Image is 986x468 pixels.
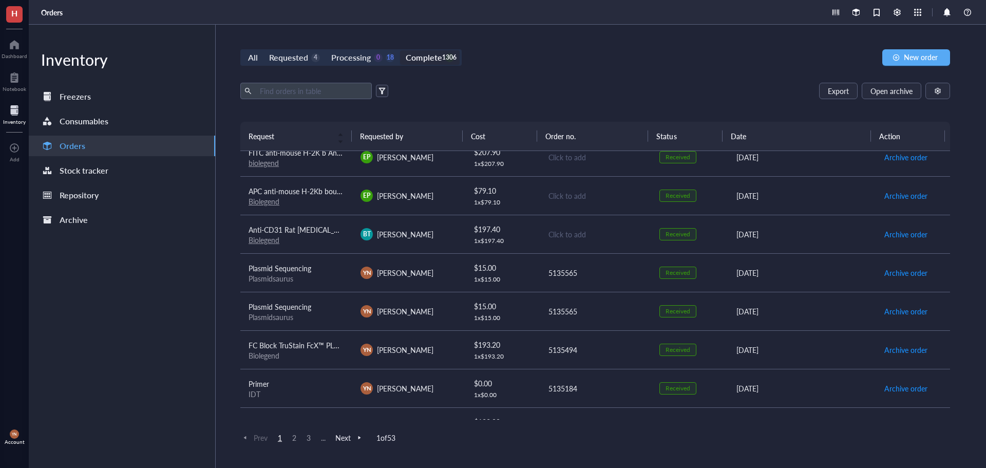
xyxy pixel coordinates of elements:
div: Received [666,192,690,200]
div: 5135565 [548,267,643,278]
div: Archive [60,213,88,227]
div: Received [666,346,690,354]
a: Inventory [3,102,26,125]
div: 5135184 [548,383,643,394]
a: Orders [29,136,215,156]
a: Repository [29,185,215,205]
div: $ 197.40 [474,223,532,235]
a: Consumables [29,111,215,132]
span: 1 [274,433,286,442]
span: [PERSON_NAME] [377,229,433,239]
td: Click to add [539,215,651,253]
div: Consumables [60,114,108,128]
span: Archive order [884,267,927,278]
div: Received [666,230,690,238]
button: Archive order [884,303,928,320]
th: Order no. [537,122,649,151]
button: Archive order [884,265,928,281]
span: 1 of 53 [376,433,395,442]
td: Click to add [539,176,651,215]
div: 1 x $ 79.10 [474,198,532,207]
span: Archive order [884,152,927,163]
a: biolegend [249,158,279,168]
div: $ 15.00 [474,301,532,312]
div: Account [5,439,25,445]
div: 1 x $ 15.00 [474,275,532,284]
div: [DATE] [736,152,867,163]
div: 1 x $ 15.00 [474,314,532,322]
div: Click to add [548,229,643,240]
input: Find orders in table [256,83,368,99]
a: Dashboard [2,36,27,59]
span: 3 [302,433,315,442]
div: Received [666,307,690,315]
span: PE/Cyanine7 anti-mouse CD45 Antibody [249,417,378,427]
div: Orders [60,139,85,153]
div: Processing [331,50,371,65]
button: Open archive [862,83,921,99]
div: 1306 [445,53,454,62]
span: YN [363,345,371,354]
span: ... [317,433,329,442]
a: Freezers [29,86,215,107]
button: Archive order [884,226,928,242]
div: Received [666,384,690,392]
div: Inventory [29,49,215,70]
span: YN [363,307,371,315]
button: Archive order [884,419,928,435]
span: FC Block TruStain FcX™ PLUS (anti-mouse CD16/32) Antibody [249,340,448,350]
th: Request [240,122,352,151]
span: 2 [288,433,300,442]
div: 5135494 [548,344,643,355]
span: [PERSON_NAME] [377,383,433,394]
span: Archive order [884,383,927,394]
div: Freezers [60,89,91,104]
button: Archive order [884,188,928,204]
span: FITC anti-mouse H-2K b Antibody [249,147,357,158]
div: [DATE] [736,344,867,355]
span: YN [363,268,371,277]
span: Prev [240,433,268,442]
div: 1 x $ 207.90 [474,160,532,168]
th: Date [723,122,871,151]
button: Archive order [884,342,928,358]
div: Inventory [3,119,26,125]
span: YN [12,432,17,437]
span: H [11,7,17,20]
button: New order [882,49,950,66]
span: Archive order [884,306,927,317]
th: Requested by [352,122,463,151]
span: Open archive [870,87,913,95]
div: Stock tracker [60,163,108,178]
span: Plasmid Sequencing [249,302,311,312]
td: 5135494 [539,407,651,446]
div: $ 0.00 [474,378,532,389]
div: segmented control [240,49,462,66]
td: 5135184 [539,369,651,407]
a: Stock tracker [29,160,215,181]
span: Archive order [884,190,927,201]
span: Archive order [884,229,927,240]
button: Archive order [884,380,928,397]
div: 4 [311,53,320,62]
div: $ 79.10 [474,185,532,196]
th: Action [871,122,945,151]
div: Received [666,153,690,161]
span: [PERSON_NAME] [377,191,433,201]
span: Plasmid Sequencing [249,263,311,273]
span: Anti-CD31 Rat [MEDICAL_DATA] (FITC ([MEDICAL_DATA] Isothiocyanate)) [clone: 390], Size=500 μg [249,224,568,235]
th: Status [648,122,722,151]
a: Biolegend [249,235,279,245]
div: 5135565 [548,306,643,317]
div: Received [666,269,690,277]
th: Cost [463,122,537,151]
div: Plasmidsaurus [249,312,344,322]
div: [DATE] [736,306,867,317]
span: [PERSON_NAME] [377,152,433,162]
span: APC anti-mouse H-2Kb bound to SIINFEKL Antibody [249,186,417,196]
div: Dashboard [2,53,27,59]
span: Request [249,130,331,142]
button: Export [819,83,858,99]
div: $ 207.90 [474,146,532,158]
div: 1 x $ 197.40 [474,237,532,245]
